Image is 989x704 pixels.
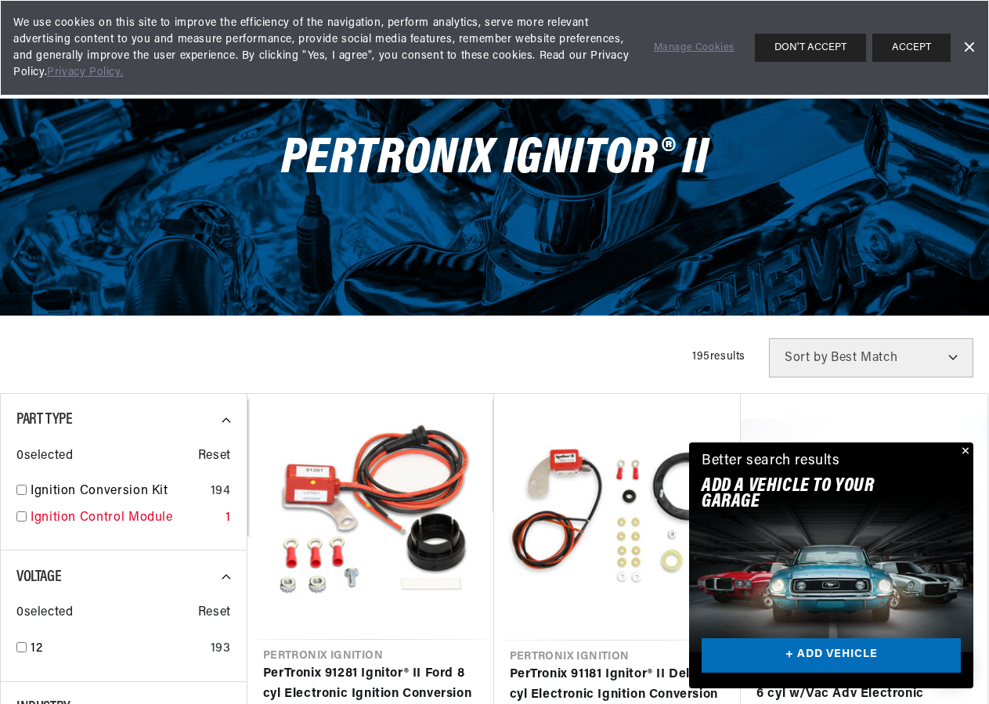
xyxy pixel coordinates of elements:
button: Close [955,442,973,461]
a: 12 [31,639,204,659]
span: 195 results [692,351,745,363]
span: 0 selected [16,603,73,623]
span: Voltage [16,569,61,585]
h2: Add A VEHICLE to your garage [702,478,922,511]
span: Reset [198,603,231,623]
span: Part Type [16,412,72,428]
div: 193 [211,639,231,659]
a: Dismiss Banner [957,36,980,60]
a: Manage Cookies [654,40,735,56]
a: + ADD VEHICLE [702,638,961,673]
a: Ignition Control Module [31,508,219,529]
span: Sort by [785,352,828,364]
div: 1 [226,508,231,529]
div: Better search results [702,450,840,473]
button: ACCEPT [872,34,951,62]
span: PerTronix Ignitor® II [281,134,709,185]
span: Reset [198,446,231,467]
select: Sort by [769,338,973,377]
span: 0 selected [16,446,73,467]
button: DON'T ACCEPT [755,34,866,62]
a: Privacy Policy. [47,67,123,78]
div: 194 [211,482,231,502]
span: We use cookies on this site to improve the efficiency of the navigation, perform analytics, serve... [13,15,632,81]
a: Ignition Conversion Kit [31,482,204,502]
